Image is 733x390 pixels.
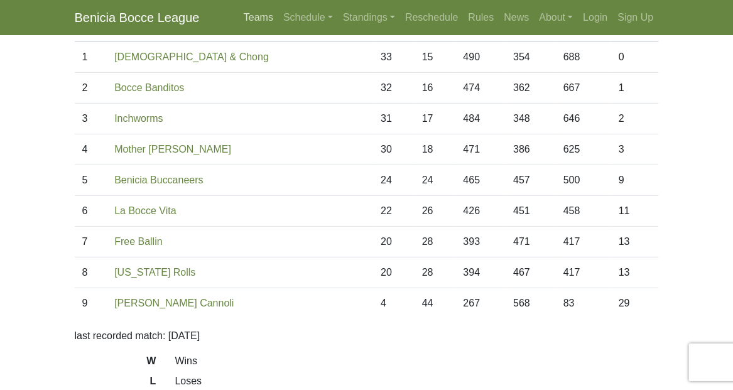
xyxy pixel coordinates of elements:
[556,227,611,257] td: 417
[373,104,415,134] td: 31
[611,227,658,257] td: 13
[456,41,506,73] td: 490
[65,354,166,374] dt: W
[556,288,611,319] td: 83
[556,73,611,104] td: 667
[506,288,556,319] td: 568
[499,5,535,30] a: News
[456,288,506,319] td: 267
[611,288,658,319] td: 29
[456,134,506,165] td: 471
[415,227,456,257] td: 28
[506,165,556,196] td: 457
[75,134,107,165] td: 4
[506,134,556,165] td: 386
[165,374,668,389] dd: Loses
[75,288,107,319] td: 9
[415,73,456,104] td: 16
[506,227,556,257] td: 471
[338,5,400,30] a: Standings
[75,5,200,30] a: Benicia Bocce League
[506,41,556,73] td: 354
[75,257,107,288] td: 8
[556,41,611,73] td: 688
[165,354,668,369] dd: Wins
[456,165,506,196] td: 465
[75,104,107,134] td: 3
[415,165,456,196] td: 24
[611,165,658,196] td: 9
[114,236,162,247] a: Free Ballin
[578,5,612,30] a: Login
[373,196,415,227] td: 22
[75,328,659,344] p: last recorded match: [DATE]
[75,165,107,196] td: 5
[556,134,611,165] td: 625
[114,267,195,278] a: [US_STATE] Rolls
[456,104,506,134] td: 484
[400,5,464,30] a: Reschedule
[373,257,415,288] td: 20
[114,113,163,124] a: Inchworms
[114,205,176,216] a: La Bocce Vita
[114,82,184,93] a: Bocce Banditos
[556,257,611,288] td: 417
[114,298,234,308] a: [PERSON_NAME] Cannoli
[75,41,107,73] td: 1
[506,196,556,227] td: 451
[373,73,415,104] td: 32
[556,196,611,227] td: 458
[415,104,456,134] td: 17
[611,257,658,288] td: 13
[114,51,269,62] a: [DEMOGRAPHIC_DATA] & Chong
[415,196,456,227] td: 26
[75,196,107,227] td: 6
[373,134,415,165] td: 30
[75,73,107,104] td: 2
[75,227,107,257] td: 7
[506,73,556,104] td: 362
[114,144,231,154] a: Mother [PERSON_NAME]
[613,5,659,30] a: Sign Up
[415,41,456,73] td: 15
[611,104,658,134] td: 2
[415,257,456,288] td: 28
[373,227,415,257] td: 20
[456,257,506,288] td: 394
[556,104,611,134] td: 646
[611,73,658,104] td: 1
[415,134,456,165] td: 18
[456,196,506,227] td: 426
[456,73,506,104] td: 474
[506,257,556,288] td: 467
[611,41,658,73] td: 0
[278,5,338,30] a: Schedule
[611,196,658,227] td: 11
[415,288,456,319] td: 44
[239,5,278,30] a: Teams
[373,288,415,319] td: 4
[373,41,415,73] td: 33
[506,104,556,134] td: 348
[114,175,203,185] a: Benicia Buccaneers
[611,134,658,165] td: 3
[373,165,415,196] td: 24
[535,5,578,30] a: About
[456,227,506,257] td: 393
[556,165,611,196] td: 500
[464,5,499,30] a: Rules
